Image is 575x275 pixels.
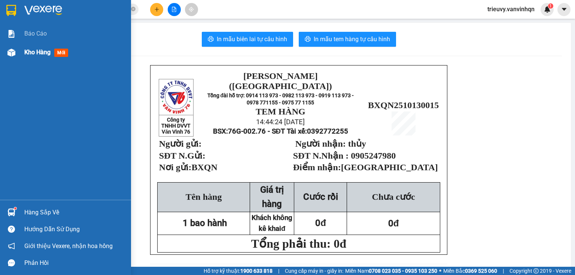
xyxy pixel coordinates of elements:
[24,224,125,235] div: Hướng dẫn sử dụng
[7,30,15,38] img: solution-icon
[252,214,292,233] strong: Khách không kê khaiđ
[168,3,181,16] button: file-add
[159,139,202,149] strong: Người gửi:
[307,127,348,135] span: 0392772255
[533,268,539,274] span: copyright
[481,4,541,14] span: trieuvy.vanvinhqn
[208,36,214,43] span: printer
[159,151,206,161] strong: SĐT N.Gửi:
[561,6,568,13] span: caret-down
[131,6,136,13] span: close-circle
[159,162,220,172] span: Nơi gửi:
[341,162,438,172] span: [GEOGRAPHIC_DATA]
[503,267,504,275] span: |
[6,5,16,16] img: logo-vxr
[351,151,396,161] span: 0905247980
[24,49,51,56] span: Kho hàng
[315,218,326,228] span: 0đ
[24,257,125,269] div: Phản hồi
[299,32,396,47] button: printerIn mẫu tem hàng tự cấu hình
[240,268,273,274] strong: 1900 633 818
[369,268,437,274] strong: 0708 023 035 - 0935 103 250
[150,3,163,16] button: plus
[189,7,194,12] span: aim
[549,3,552,9] span: 1
[24,29,47,38] span: Báo cáo
[388,218,399,229] span: 0đ
[8,226,15,233] span: question-circle
[278,267,279,275] span: |
[159,80,193,114] img: logo
[368,100,439,110] span: BXQN2510130015
[544,6,551,13] img: icon-new-feature
[465,268,497,274] strong: 0369 525 060
[251,237,346,250] span: Tổng phải thu: 0đ
[24,241,113,251] span: Giới thiệu Vexere, nhận hoa hồng
[439,269,441,272] span: ⚪️
[256,107,305,116] strong: TEM HÀNG
[293,151,349,161] strong: SĐT N.Nhận :
[171,7,177,12] span: file-add
[23,33,122,47] strong: Tổng đài hỗ trợ: 0914 113 973 - 0982 113 973 - 0919 113 973 -
[285,267,343,275] span: Cung cấp máy in - giấy in:
[185,3,198,16] button: aim
[305,36,311,43] span: printer
[204,267,273,275] span: Hỗ trợ kỹ thuật:
[8,242,15,250] span: notification
[8,259,15,266] span: message
[21,11,124,31] strong: [PERSON_NAME] ([GEOGRAPHIC_DATA])
[154,7,159,12] span: plus
[202,32,293,47] button: printerIn mẫu biên lai tự cấu hình
[303,192,338,202] strong: Cước rồi
[247,100,314,106] strong: 0978 771155 - 0975 77 1155
[54,49,68,57] span: mới
[260,184,284,209] span: Giá trị hàng
[293,162,438,172] strong: Điểm nhận:
[3,6,19,40] img: logo
[314,34,390,44] span: In mẫu tem hàng tự cấu hình
[34,48,111,55] strong: 0978 771155 - 0975 77 1155
[217,34,287,44] span: In mẫu biên lai tự cấu hình
[7,49,15,56] img: warehouse-icon
[161,117,191,135] strong: Công ty TNHH DVVT Văn Vinh 76
[557,3,571,16] button: caret-down
[207,92,354,98] strong: Tổng đài hỗ trợ: 0914 113 973 - 0982 113 973 - 0919 113 973 -
[256,118,305,126] span: 14:44:24 [DATE]
[14,207,16,210] sup: 1
[3,43,19,92] strong: Công ty TNHH DVVT Văn Vinh 76
[295,139,346,149] strong: Người nhận:
[191,162,219,172] span: BXQN
[24,207,125,218] div: Hàng sắp về
[548,3,553,9] sup: 1
[228,127,348,135] span: 76G-002.76 - SĐT Tài xế:
[183,218,227,228] span: 1 bao hành
[213,127,348,135] span: BSX:
[372,192,415,202] span: Chưa cước
[7,208,15,216] img: warehouse-icon
[229,71,332,91] strong: [PERSON_NAME] ([GEOGRAPHIC_DATA])
[443,267,497,275] span: Miền Bắc
[186,192,222,202] span: Tên hàng
[131,7,136,11] span: close-circle
[348,139,366,149] span: thủy
[345,267,437,275] span: Miền Nam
